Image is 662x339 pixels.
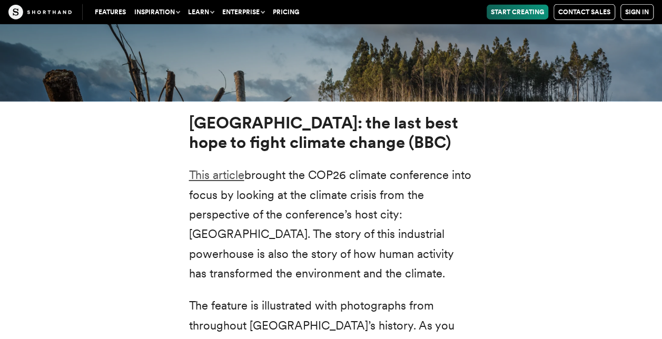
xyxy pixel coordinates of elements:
a: Start Creating [487,5,548,19]
a: Pricing [269,5,303,19]
button: Inspiration [130,5,184,19]
strong: [GEOGRAPHIC_DATA]: the last best hope to fight climate change (BBC) [189,113,458,152]
a: Sign in [620,4,654,20]
button: Enterprise [218,5,269,19]
a: Features [91,5,130,19]
a: Contact Sales [554,4,615,20]
img: The Craft [8,5,72,19]
a: This article [189,168,244,182]
button: Learn [184,5,218,19]
p: brought the COP26 climate conference into focus by looking at the climate crisis from the perspec... [189,165,473,283]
